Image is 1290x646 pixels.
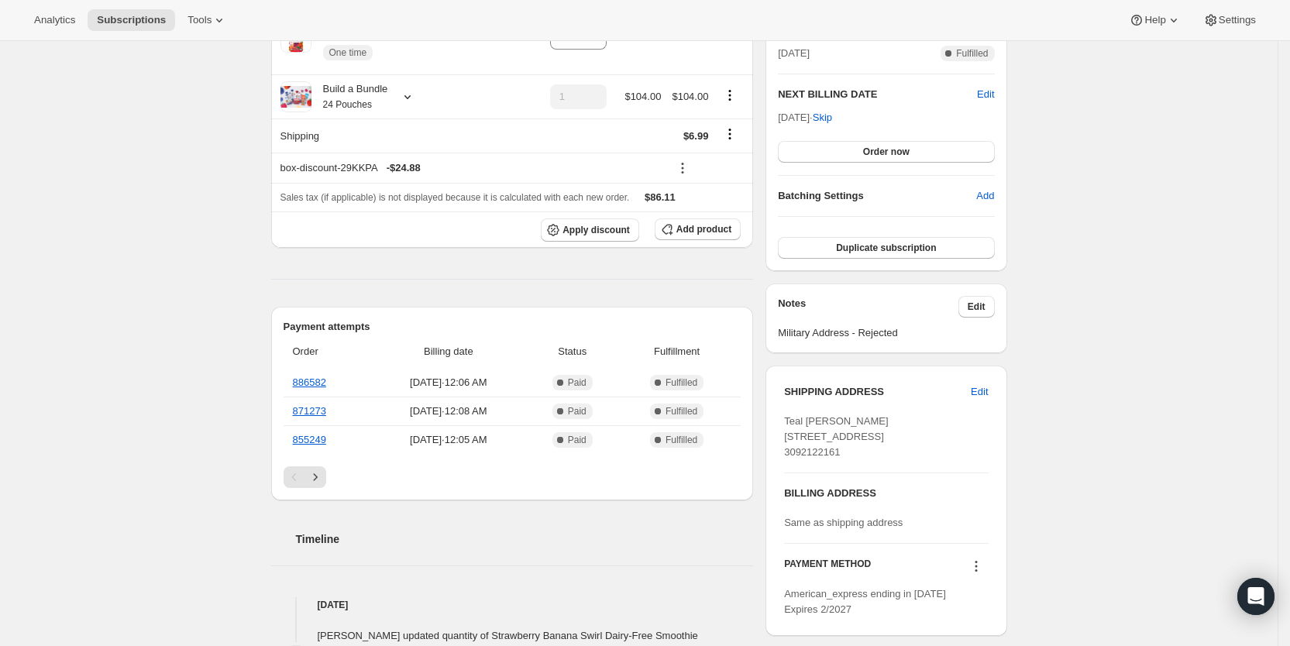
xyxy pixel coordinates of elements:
span: [DATE] [778,46,810,61]
span: Paid [568,376,587,389]
span: [DATE] · 12:08 AM [374,404,522,419]
button: Subscriptions [88,9,175,31]
span: American_express ending in [DATE] Expires 2/2027 [784,588,946,615]
button: Edit [977,87,994,102]
span: Status [531,344,613,359]
h2: NEXT BILLING DATE [778,87,977,102]
button: Apply discount [541,218,639,242]
span: Fulfilled [666,405,697,417]
span: Apply discount [562,224,630,236]
span: $104.00 [672,91,708,102]
span: Fulfillment [622,344,731,359]
button: Settings [1194,9,1265,31]
div: box-discount-29KKPA [280,160,662,176]
nav: Pagination [284,466,741,488]
h3: Notes [778,296,958,318]
h3: BILLING ADDRESS [784,486,988,501]
span: Duplicate subscription [836,242,936,254]
span: $86.11 [645,191,676,203]
button: Analytics [25,9,84,31]
a: 886582 [293,376,326,388]
span: Teal [PERSON_NAME] [STREET_ADDRESS] 3092122161 [784,415,888,458]
div: Open Intercom Messenger [1237,578,1275,615]
span: Order now [863,146,910,158]
button: Add product [655,218,741,240]
span: Edit [968,301,986,313]
button: Add [967,184,1003,208]
span: Analytics [34,14,75,26]
a: 855249 [293,434,326,445]
span: Tools [187,14,212,26]
span: Help [1144,14,1165,26]
span: [DATE] · 12:05 AM [374,432,522,448]
span: Add product [676,223,731,235]
span: Paid [568,434,587,446]
span: Military Address - Rejected [778,325,994,341]
button: Edit [961,380,997,404]
h2: Payment attempts [284,319,741,335]
span: [DATE] · [778,112,832,123]
th: Shipping [271,119,543,153]
h4: [DATE] [271,597,754,613]
span: Subscriptions [97,14,166,26]
button: Duplicate subscription [778,237,994,259]
span: Add [976,188,994,204]
span: [DATE] · 12:06 AM [374,375,522,390]
span: $6.99 [683,130,709,142]
button: Edit [958,296,995,318]
th: Order [284,335,370,369]
h6: Batching Settings [778,188,976,204]
span: Fulfilled [666,434,697,446]
h3: SHIPPING ADDRESS [784,384,971,400]
button: Order now [778,141,994,163]
span: Same as shipping address [784,517,903,528]
span: Edit [971,384,988,400]
button: Shipping actions [717,125,742,143]
button: Product actions [717,87,742,104]
button: Skip [803,105,841,130]
small: 24 Pouches [323,99,372,110]
span: Fulfilled [956,47,988,60]
a: 871273 [293,405,326,417]
h2: Timeline [296,531,754,547]
span: Sales tax (if applicable) is not displayed because it is calculated with each new order. [280,192,630,203]
div: Build a Bundle [311,81,388,112]
span: Fulfilled [666,376,697,389]
span: Billing date [374,344,522,359]
span: One time [329,46,367,59]
span: Settings [1219,14,1256,26]
button: Tools [178,9,236,31]
span: Paid [568,405,587,417]
h3: PAYMENT METHOD [784,558,871,579]
button: Help [1120,9,1190,31]
span: Skip [813,110,832,125]
span: $104.00 [624,91,661,102]
button: Next [304,466,326,488]
span: - $24.88 [387,160,421,176]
